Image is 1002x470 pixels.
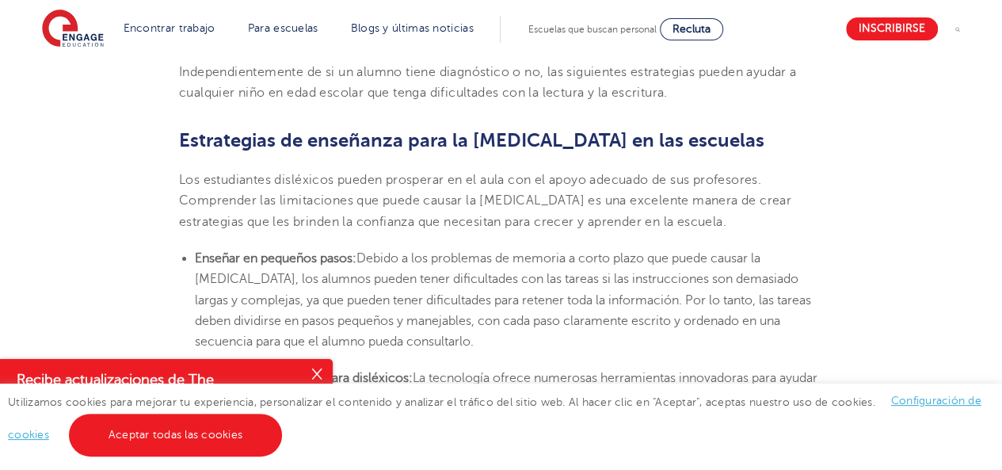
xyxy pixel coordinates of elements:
font: Aceptar todas las cookies [109,429,242,441]
font: Independientemente de si un alumno tiene diagnóstico o no, las siguientes estrategias pueden ayud... [179,65,796,100]
img: Educación comprometida [42,10,104,49]
button: Cerca [301,359,333,391]
a: Encontrar trabajo [124,22,215,34]
font: Recluta [672,23,711,35]
a: Recluta [660,18,723,40]
font: Enseñar en pequeños pasos: [195,251,356,266]
a: Blogs y últimas noticias [351,22,474,34]
font: Los estudiantes disléxicos pueden prosperar en el aula con el apoyo adecuado de sus profesores. C... [179,173,791,229]
a: Aceptar todas las cookies [69,414,282,457]
font: Debido a los problemas de memoria a corto plazo que puede causar la [MEDICAL_DATA], los alumnos p... [195,251,811,349]
font: La tecnología ofrece numerosas herramientas innovadoras para ayudar a quienes viven con [MEDICAL_... [195,371,817,427]
font: Recibe actualizaciones de The [GEOGRAPHIC_DATA] [17,372,214,407]
font: Utilizamos cookies para mejorar tu experiencia, personalizar el contenido y analizar el tráfico d... [8,395,875,407]
a: Inscribirse [846,17,938,40]
a: Para escuelas [248,22,318,34]
font: Inscribirse [859,23,925,35]
font: Escuelas que buscan personal [528,24,657,35]
font: Estrategias de enseñanza para la [MEDICAL_DATA] en las escuelas [179,129,764,151]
